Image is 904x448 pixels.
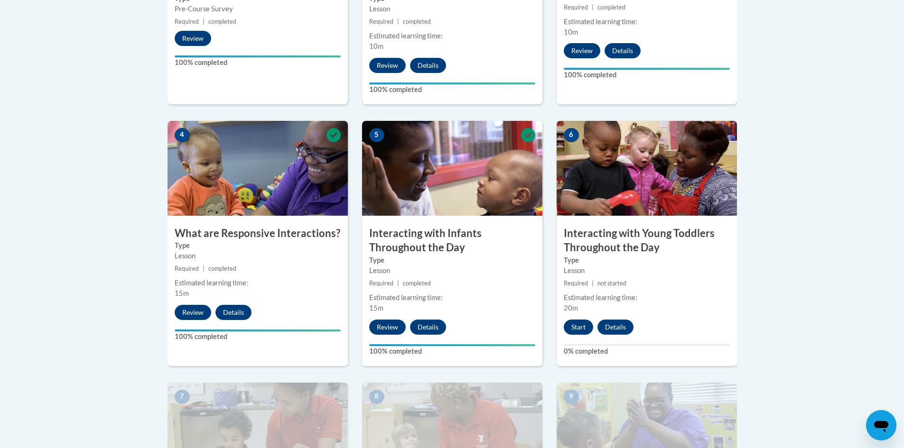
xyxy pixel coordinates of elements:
span: | [592,4,594,11]
span: 15m [175,289,189,297]
label: 100% completed [369,346,535,357]
div: Estimated learning time: [369,293,535,303]
span: Required [564,280,588,287]
img: Course Image [362,121,542,216]
img: Course Image [168,121,348,216]
span: | [203,18,205,25]
label: Type [175,240,341,251]
button: Details [215,305,252,320]
img: Course Image [557,121,737,216]
span: completed [208,265,236,272]
iframe: Button to launch messaging window [866,410,896,440]
span: 10m [564,28,578,36]
span: | [592,280,594,287]
label: Type [369,255,535,265]
button: Details [605,43,641,58]
div: Pre-Course Survey [175,4,341,14]
button: Review [369,58,406,73]
div: Estimated learning time: [175,278,341,288]
button: Review [369,320,406,335]
div: Your progress [564,68,730,70]
label: 100% completed [564,70,730,80]
span: | [397,280,399,287]
button: Start [564,320,593,335]
span: 9 [564,390,579,404]
span: 10m [369,42,383,50]
span: completed [208,18,236,25]
div: Your progress [175,55,341,57]
span: Required [369,18,393,25]
div: Lesson [369,4,535,14]
h3: What are Responsive Interactions? [168,226,348,241]
span: 7 [175,390,190,404]
span: Required [369,280,393,287]
div: Lesson [564,265,730,276]
button: Review [175,31,211,46]
label: 0% completed [564,346,730,357]
div: Estimated learning time: [564,17,730,27]
span: Required [175,265,199,272]
button: Details [597,320,634,335]
div: Your progress [369,344,535,346]
div: Estimated learning time: [369,31,535,41]
div: Your progress [175,329,341,331]
div: Lesson [175,251,341,261]
span: completed [403,280,431,287]
button: Review [175,305,211,320]
button: Details [410,320,446,335]
label: 100% completed [175,57,341,68]
h3: Interacting with Infants Throughout the Day [362,226,542,256]
span: 4 [175,128,190,142]
span: 20m [564,304,578,312]
span: | [203,265,205,272]
span: Required [175,18,199,25]
label: 100% completed [369,84,535,95]
div: Estimated learning time: [564,293,730,303]
span: 6 [564,128,579,142]
span: 15m [369,304,383,312]
button: Details [410,58,446,73]
button: Review [564,43,600,58]
div: Your progress [369,82,535,84]
span: | [397,18,399,25]
span: 5 [369,128,384,142]
span: completed [403,18,431,25]
label: 100% completed [175,331,341,342]
span: not started [597,280,626,287]
span: 8 [369,390,384,404]
span: Required [564,4,588,11]
label: Type [564,255,730,265]
h3: Interacting with Young Toddlers Throughout the Day [557,226,737,256]
span: completed [597,4,625,11]
div: Lesson [369,265,535,276]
